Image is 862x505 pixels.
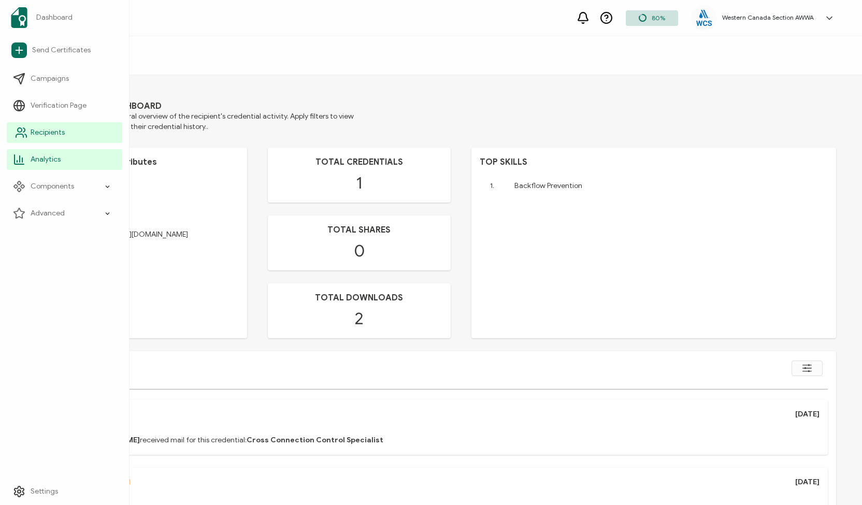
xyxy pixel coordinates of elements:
iframe: Chat Widget [810,455,862,505]
span: Full Name [73,180,239,191]
a: Analytics [7,149,122,170]
span: Backflow Prevention [514,181,582,190]
span: Recipients [31,127,65,138]
span: Advanced [31,208,65,219]
span: Send Certificates [32,45,91,55]
a: Campaigns [7,68,122,89]
span: TOTAL CREDENTIALS [315,157,403,167]
span: Email [73,217,239,227]
span: Campaigns [31,74,69,84]
span: [EMAIL_ADDRESS][DOMAIN_NAME] [73,229,239,240]
span: Components [31,181,74,192]
span: RECIPIENT DASHBOARD [65,101,376,111]
span: 1. [490,181,494,190]
img: eb0530a7-dc53-4dd2-968c-61d1fd0a03d4.png [696,10,712,26]
span: Analytics [31,154,61,165]
img: sertifier-logomark-colored.svg [11,7,27,28]
a: Verification Page [7,95,122,116]
span: Verification Page [31,100,87,111]
h5: Western Canada Section AWWA [722,14,814,21]
span: 2 [355,308,364,329]
span: Recipient Attributes [73,157,239,167]
a: Send Certificates [7,38,122,62]
span: Dashboard [36,12,73,23]
span: TOTAL SHARES [327,225,391,235]
a: Settings [7,481,122,502]
a: Recipients [7,122,122,143]
span: You can see a general overview of the recipient's credential activity. Apply filters to view spec... [65,111,376,132]
span: [DATE] [795,477,820,487]
span: TOTAL DOWNLOADS [315,293,403,303]
span: 0 [354,240,365,261]
span: received mail for this credential: [81,435,820,445]
span: 1 [356,172,362,193]
span: Settings [31,486,58,497]
b: Cross Connection Control Specialist [247,436,383,444]
span: 80% [652,14,665,22]
span: TOP SKILLS [480,157,828,167]
span: [PERSON_NAME] [73,193,239,204]
span: [DATE] [795,409,820,420]
a: Dashboard [7,3,122,32]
